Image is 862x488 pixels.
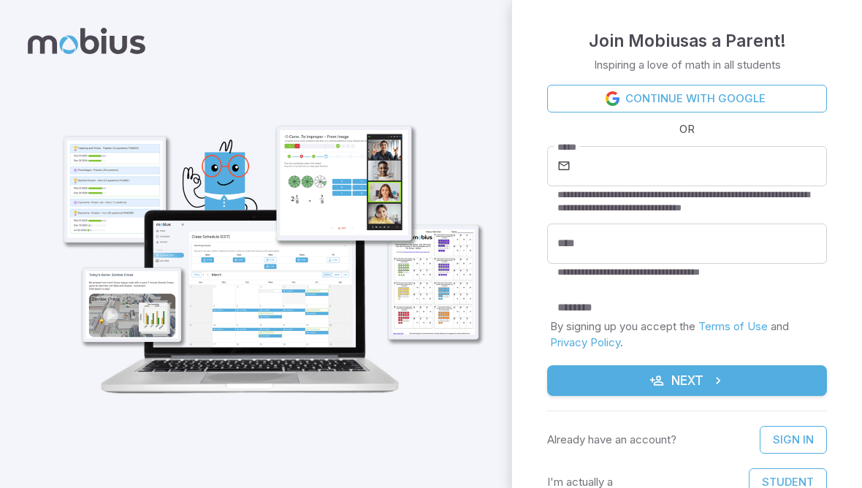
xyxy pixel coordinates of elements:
[676,121,698,137] span: OR
[550,335,620,349] a: Privacy Policy
[550,319,824,351] p: By signing up you accept the and .
[594,57,781,73] p: Inspiring a love of math in all students
[547,85,827,113] a: Continue with Google
[547,432,676,448] p: Already have an account?
[41,76,494,408] img: parent_1-illustration
[698,319,768,333] a: Terms of Use
[547,365,827,396] button: Next
[589,28,786,54] h4: Join Mobius as a Parent !
[760,426,827,454] a: Sign In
